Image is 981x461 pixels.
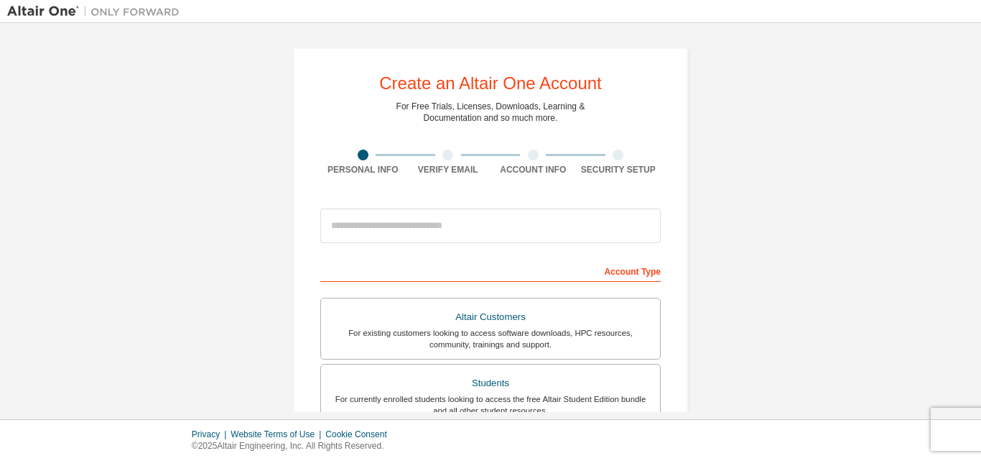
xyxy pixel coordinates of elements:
div: Personal Info [320,164,406,175]
div: Cookie Consent [325,429,395,440]
div: For Free Trials, Licenses, Downloads, Learning & Documentation and so much more. [396,101,585,124]
div: Create an Altair One Account [379,75,602,92]
div: Students [330,373,651,393]
div: Verify Email [406,164,491,175]
div: Account Type [320,259,661,282]
div: Account Info [490,164,576,175]
div: For currently enrolled students looking to access the free Altair Student Edition bundle and all ... [330,393,651,416]
p: © 2025 Altair Engineering, Inc. All Rights Reserved. [192,440,396,452]
img: Altair One [7,4,187,19]
div: For existing customers looking to access software downloads, HPC resources, community, trainings ... [330,327,651,350]
div: Privacy [192,429,231,440]
div: Website Terms of Use [231,429,325,440]
div: Altair Customers [330,307,651,327]
div: Security Setup [576,164,661,175]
